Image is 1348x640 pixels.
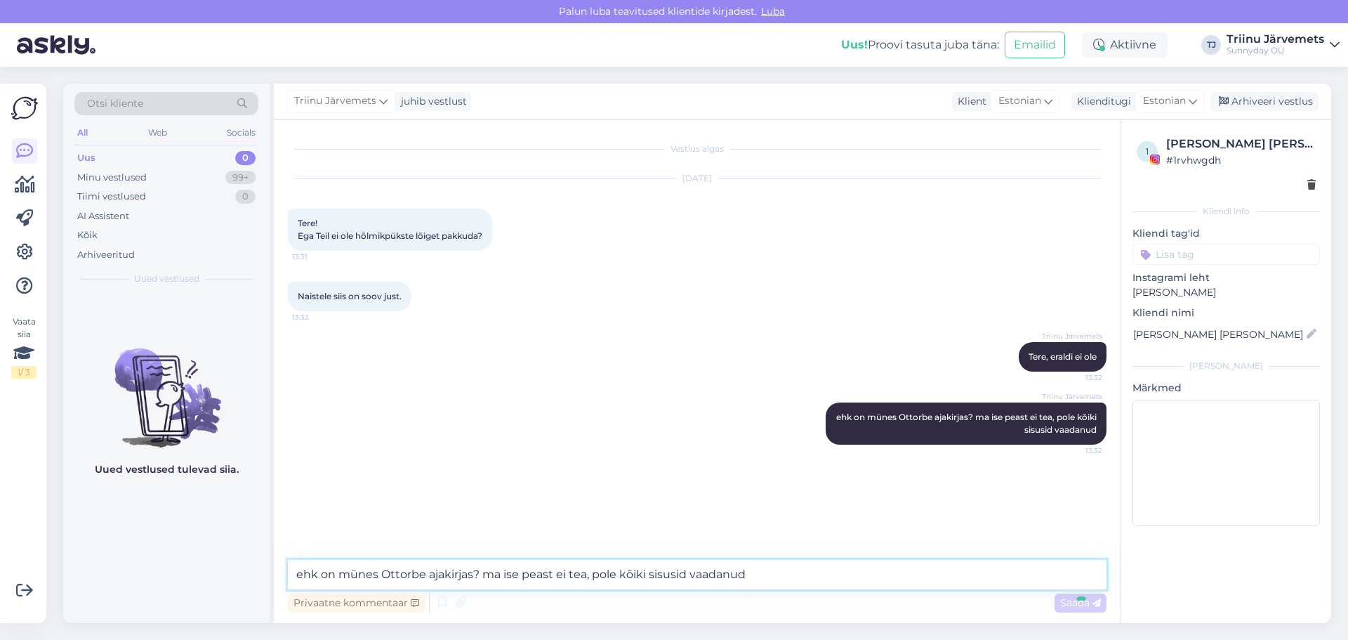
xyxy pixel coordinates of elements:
[1132,381,1320,396] p: Märkmed
[1143,93,1186,109] span: Estonian
[757,5,789,18] span: Luba
[77,151,95,165] div: Uus
[1201,35,1221,55] div: TJ
[1166,136,1316,152] div: [PERSON_NAME] [PERSON_NAME]
[1132,270,1320,285] p: Instagrami leht
[292,312,345,322] span: 13:32
[225,171,256,185] div: 99+
[77,171,147,185] div: Minu vestlused
[998,93,1041,109] span: Estonian
[1082,32,1168,58] div: Aktiivne
[1146,146,1149,157] span: 1
[288,172,1106,185] div: [DATE]
[841,38,868,51] b: Uus!
[1071,94,1131,109] div: Klienditugi
[63,323,270,450] img: No chats
[288,143,1106,155] div: Vestlus algas
[1166,152,1316,168] div: # 1rvhwgdh
[77,209,129,223] div: AI Assistent
[298,291,402,301] span: Naistele siis on soov just.
[1132,285,1320,300] p: [PERSON_NAME]
[1132,306,1320,320] p: Kliendi nimi
[1042,391,1102,402] span: Triinu Järvemets
[836,412,1099,435] span: ehk on münes Ottorbe ajakirjas? ma ise peast ei tea, pole kõiki sisusid vaadanud
[235,151,256,165] div: 0
[145,124,170,142] div: Web
[294,93,376,109] span: Triinu Järvemets
[1029,351,1097,362] span: Tere, eraldi ei ole
[1227,34,1324,45] div: Triinu Järvemets
[1132,205,1320,218] div: Kliendi info
[134,273,199,285] span: Uued vestlused
[1042,331,1102,341] span: Triinu Järvemets
[11,315,37,379] div: Vaata siia
[11,366,37,379] div: 1 / 3
[952,94,986,109] div: Klient
[1005,32,1065,58] button: Emailid
[95,462,239,477] p: Uued vestlused tulevad siia.
[395,94,467,109] div: juhib vestlust
[87,96,143,111] span: Otsi kliente
[1132,226,1320,241] p: Kliendi tag'id
[1227,34,1340,56] a: Triinu JärvemetsSunnyday OÜ
[298,218,482,241] span: Tere! Ega Teil ei ole hõlmikpükste lõiget pakkuda?
[11,95,38,122] img: Askly Logo
[1050,445,1102,456] span: 13:32
[1227,45,1324,56] div: Sunnyday OÜ
[74,124,91,142] div: All
[77,248,135,262] div: Arhiveeritud
[1132,360,1320,372] div: [PERSON_NAME]
[1133,327,1304,342] input: Lisa nimi
[292,252,345,262] span: 13:31
[235,190,256,204] div: 0
[1050,372,1102,383] span: 13:32
[1210,92,1319,111] div: Arhiveeri vestlus
[224,124,258,142] div: Socials
[77,228,98,242] div: Kõik
[841,37,999,53] div: Proovi tasuta juba täna:
[1132,244,1320,265] input: Lisa tag
[77,190,146,204] div: Tiimi vestlused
